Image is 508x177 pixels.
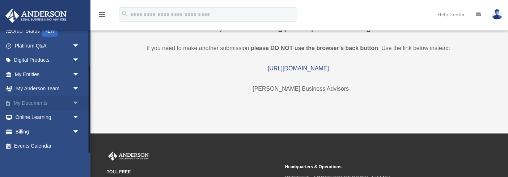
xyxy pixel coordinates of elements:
span: arrow_drop_down [72,110,87,125]
a: Platinum Q&Aarrow_drop_down [5,38,90,53]
a: Order StatusNEW [5,24,90,39]
div: NEW [42,26,58,37]
span: arrow_drop_down [72,82,87,96]
p: – [PERSON_NAME] Business Advisors [98,84,499,94]
a: [URL][DOMAIN_NAME] [268,65,329,71]
a: My Entitiesarrow_drop_down [5,67,90,82]
img: Anderson Advisors Platinum Portal [107,152,150,161]
a: My Anderson Teamarrow_drop_down [5,82,90,96]
i: menu [98,10,106,19]
small: TOLL FREE [107,168,280,176]
span: arrow_drop_down [72,67,87,82]
b: please DO NOT use the browser’s back button [251,45,378,51]
a: Online Learningarrow_drop_down [5,110,90,125]
span: arrow_drop_down [72,38,87,53]
a: Digital Productsarrow_drop_down [5,53,90,67]
p: If you need to make another submission, . Use the link below instead: [98,43,499,53]
a: Events Calendar [5,139,90,153]
img: User Pic [492,9,503,20]
a: menu [98,13,106,19]
span: arrow_drop_down [72,53,87,68]
a: Billingarrow_drop_down [5,124,90,139]
i: search [121,10,129,18]
span: arrow_drop_down [72,96,87,111]
span: arrow_drop_down [72,124,87,139]
img: Anderson Advisors Platinum Portal [3,9,69,23]
a: My Documentsarrow_drop_down [5,96,90,110]
small: Headquarters & Operations [285,163,458,171]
